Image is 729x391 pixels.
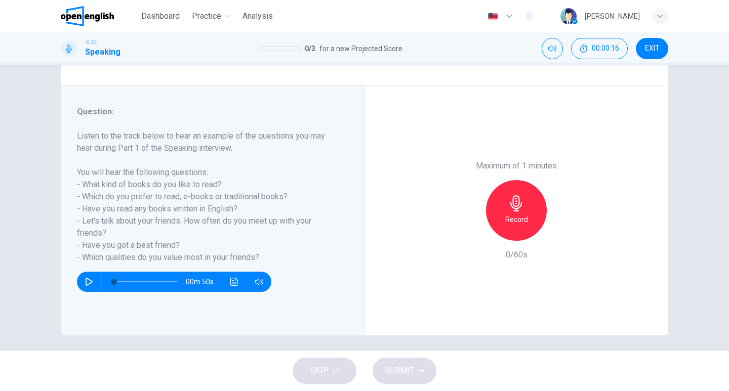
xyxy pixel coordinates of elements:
[636,38,668,59] button: EXIT
[319,42,402,55] span: for a new Projected Score
[506,249,528,261] h6: 0/60s
[645,45,660,53] span: EXIT
[226,272,242,292] button: Click to see the audio transcription
[85,46,120,58] h1: Speaking
[585,10,640,22] div: [PERSON_NAME]
[137,7,184,25] button: Dashboard
[77,130,336,264] h6: Listen to the track below to hear an example of the questions you may hear during Part 1 of the S...
[560,8,577,24] img: Profile picture
[238,7,277,25] button: Analysis
[571,38,628,59] div: Hide
[305,42,315,55] span: 0 / 3
[188,7,234,25] button: Practice
[242,10,273,22] span: Analysis
[61,6,137,26] a: OpenEnglish logo
[141,10,180,22] span: Dashboard
[186,272,222,292] span: 00m 50s
[476,160,557,172] h6: Maximum of 1 minutes
[571,38,628,59] button: 00:00:16
[77,106,336,118] h6: Question :
[486,180,547,241] button: Record
[487,13,499,20] img: en
[542,38,563,59] div: Mute
[505,213,528,226] h6: Record
[192,10,221,22] span: Practice
[61,6,114,26] img: OpenEnglish logo
[85,39,97,46] span: IELTS
[592,45,619,53] span: 00:00:16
